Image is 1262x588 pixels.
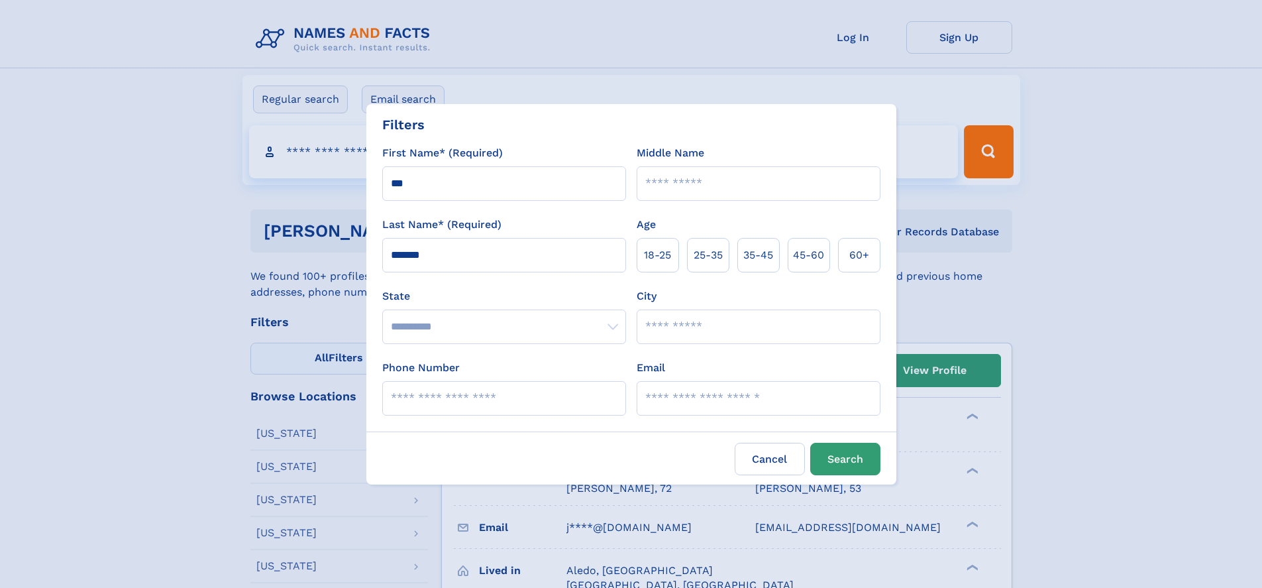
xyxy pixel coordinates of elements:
[382,145,503,161] label: First Name* (Required)
[849,247,869,263] span: 60+
[637,145,704,161] label: Middle Name
[637,360,665,376] label: Email
[382,217,501,233] label: Last Name* (Required)
[735,443,805,475] label: Cancel
[694,247,723,263] span: 25‑35
[743,247,773,263] span: 35‑45
[382,360,460,376] label: Phone Number
[382,288,626,304] label: State
[793,247,824,263] span: 45‑60
[810,443,880,475] button: Search
[382,115,425,135] div: Filters
[637,288,657,304] label: City
[637,217,656,233] label: Age
[644,247,671,263] span: 18‑25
